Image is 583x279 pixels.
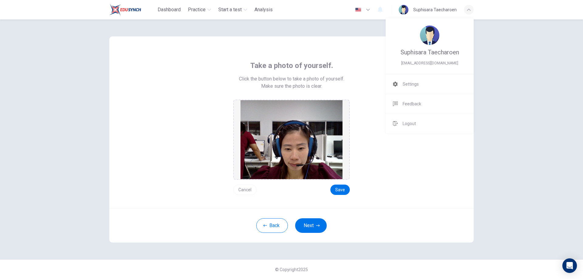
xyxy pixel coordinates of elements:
span: Settings [403,80,419,88]
img: Profile picture [420,26,439,45]
span: Suphisara Taecharoen [401,49,459,56]
div: Open Intercom Messenger [562,258,577,273]
a: Settings [386,74,474,94]
span: Logout [403,120,416,127]
span: Feedback [403,100,421,107]
span: suphisara@photha.ac.th [393,60,466,67]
